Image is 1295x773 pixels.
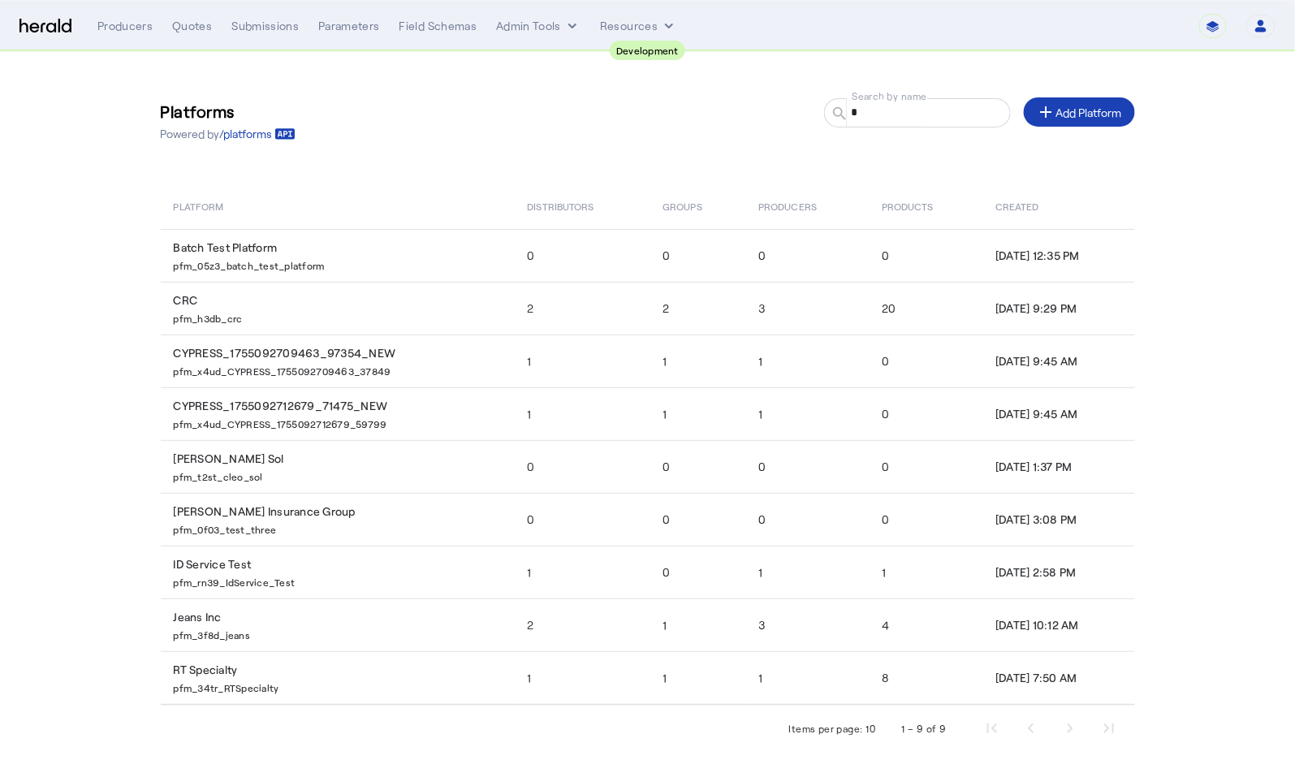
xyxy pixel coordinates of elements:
p: pfm_05z3_batch_test_platform [174,256,508,272]
div: Add Platform [1037,102,1122,122]
p: pfm_x4ud_CYPRESS_1755092712679_59799 [174,414,508,430]
td: 3 [745,282,869,335]
td: 0 [650,493,745,546]
td: 0 [869,387,982,440]
td: [DATE] 2:58 PM [982,546,1134,598]
td: Jeans Inc [161,598,515,651]
mat-icon: search [824,105,852,125]
td: 2 [514,598,650,651]
td: 0 [745,493,869,546]
td: 1 [514,335,650,387]
td: ID Service Test [161,546,515,598]
td: 0 [650,229,745,282]
td: 20 [869,282,982,335]
p: pfm_h3db_crc [174,309,508,325]
p: pfm_34tr_RTSpecialty [174,678,508,694]
td: 4 [869,598,982,651]
button: Resources dropdown menu [600,18,677,34]
td: 1 [650,598,745,651]
td: RT Specialty [161,651,515,705]
td: 0 [869,493,982,546]
td: [DATE] 12:35 PM [982,229,1134,282]
button: internal dropdown menu [496,18,581,34]
th: Platform [161,184,515,229]
td: 0 [745,229,869,282]
td: CRC [161,282,515,335]
td: 0 [650,546,745,598]
td: 1 [514,546,650,598]
mat-label: Search by name [852,90,927,101]
mat-icon: add [1037,102,1056,122]
td: [DATE] 3:08 PM [982,493,1134,546]
div: 10 [866,720,876,736]
td: 0 [514,440,650,493]
p: Powered by [161,126,296,142]
td: [DATE] 7:50 AM [982,651,1134,705]
td: 1 [745,335,869,387]
div: Submissions [231,18,299,34]
td: Batch Test Platform [161,229,515,282]
td: 3 [745,598,869,651]
td: 2 [650,282,745,335]
td: [DATE] 9:45 AM [982,387,1134,440]
th: Groups [650,184,745,229]
td: 1 [650,651,745,705]
td: [DATE] 9:29 PM [982,282,1134,335]
td: [PERSON_NAME] Insurance Group [161,493,515,546]
div: Producers [97,18,153,34]
p: pfm_0f03_test_three [174,520,508,536]
h3: Platforms [161,100,296,123]
th: Created [982,184,1134,229]
td: 8 [869,651,982,705]
td: 1 [745,387,869,440]
td: 1 [514,651,650,705]
th: Producers [745,184,869,229]
td: 0 [869,335,982,387]
td: 0 [869,229,982,282]
div: 1 – 9 of 9 [902,720,947,736]
td: [DATE] 1:37 PM [982,440,1134,493]
td: 1 [650,387,745,440]
td: CYPRESS_1755092709463_97354_NEW [161,335,515,387]
td: 1 [745,546,869,598]
div: Development [610,41,685,60]
img: Herald Logo [19,19,71,34]
td: 1 [869,546,982,598]
td: 0 [514,229,650,282]
button: Add Platform [1024,97,1135,127]
td: 0 [869,440,982,493]
div: Quotes [172,18,212,34]
a: /platforms [220,126,296,142]
td: 1 [514,387,650,440]
td: [PERSON_NAME] Sol [161,440,515,493]
p: pfm_rn39_IdService_Test [174,572,508,589]
td: [DATE] 10:12 AM [982,598,1134,651]
td: 0 [745,440,869,493]
td: [DATE] 9:45 AM [982,335,1134,387]
p: pfm_3f8d_jeans [174,625,508,641]
p: pfm_t2st_cleo_sol [174,467,508,483]
td: 0 [650,440,745,493]
th: Distributors [514,184,650,229]
p: pfm_x4ud_CYPRESS_1755092709463_37849 [174,361,508,378]
div: Items per page: [789,720,863,736]
td: 1 [650,335,745,387]
th: Products [869,184,982,229]
td: 0 [514,493,650,546]
div: Parameters [318,18,380,34]
td: 2 [514,282,650,335]
td: 1 [745,651,869,705]
td: CYPRESS_1755092712679_71475_NEW [161,387,515,440]
div: Field Schemas [399,18,477,34]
